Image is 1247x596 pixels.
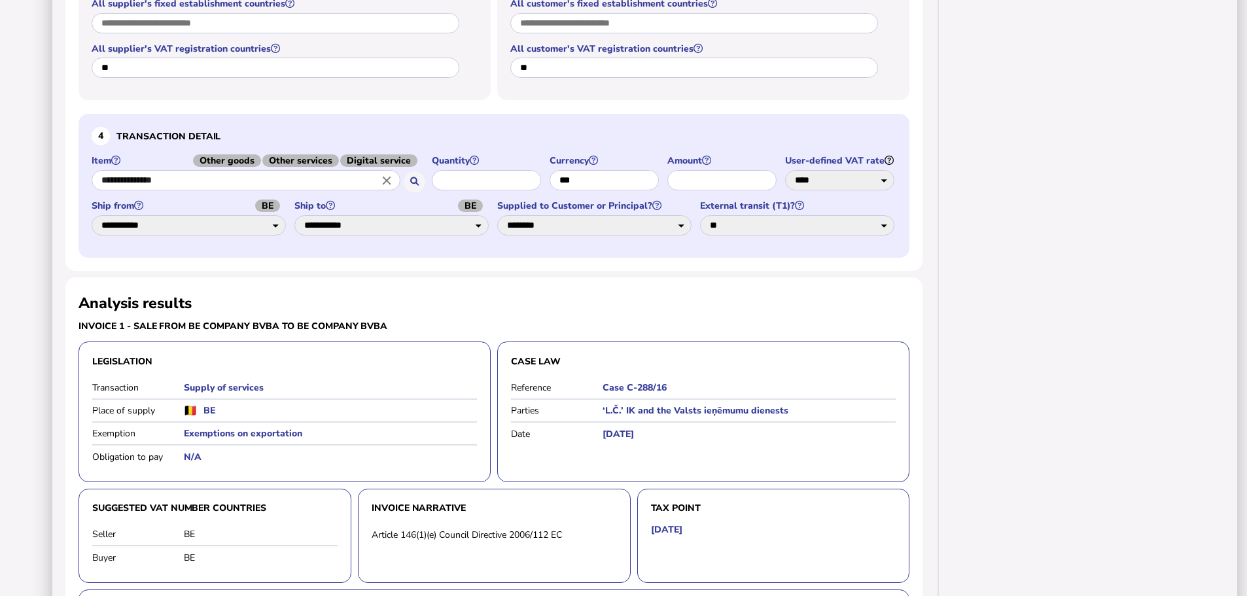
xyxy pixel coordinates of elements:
[184,381,477,394] h5: Supply of services
[184,552,338,564] div: BE
[255,200,280,212] span: BE
[294,200,491,212] label: Ship to
[92,127,110,145] div: 4
[92,200,288,212] label: Ship from
[184,451,477,463] h5: N/A
[184,427,477,440] h5: Exemptions on exportation
[262,154,339,167] span: Other services
[92,528,184,540] label: Seller
[92,381,184,394] label: Transaction
[603,428,896,440] h5: [DATE]
[79,320,491,332] h3: Invoice 1 - sale from BE Company BVBA to BE Company BVBA
[700,200,896,212] label: External transit (T1)?
[785,154,896,167] label: User-defined VAT rate
[511,428,603,440] label: Date
[379,173,394,187] i: Close
[79,114,909,257] section: Define the item, and answer additional questions
[372,529,617,541] div: Article 146(1)(e) Council Directive 2006/112 EC
[511,404,603,417] label: Parties
[340,154,417,167] span: Digital service
[92,127,896,145] h3: Transaction detail
[510,43,880,55] label: All customer's VAT registration countries
[603,381,896,394] h5: Case C-288/16
[203,404,215,417] h5: BE
[667,154,779,167] label: Amount
[372,502,617,514] h3: Invoice narrative
[92,154,425,167] label: Item
[79,293,192,313] h2: Analysis results
[404,171,425,193] button: Search for an item by HS code or use natural language description
[603,404,896,417] h5: ‘L.Č.’ IK and the Valsts ieņēmumu dienests
[184,528,338,540] div: BE
[92,451,184,463] label: Obligation to pay
[92,404,184,417] label: Place of supply
[497,200,694,212] label: Supplied to Customer or Principal?
[92,552,184,564] label: Buyer
[92,502,338,514] h3: Suggested VAT number countries
[193,154,261,167] span: Other goods
[92,355,477,368] h3: Legislation
[432,154,543,167] label: Quantity
[511,355,896,368] h3: Case law
[651,502,896,514] h3: Tax point
[184,406,197,415] img: be.png
[92,427,184,440] label: Exemption
[92,43,461,55] label: All supplier's VAT registration countries
[651,523,682,536] h5: [DATE]
[458,200,483,212] span: BE
[550,154,661,167] label: Currency
[511,381,603,394] label: Reference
